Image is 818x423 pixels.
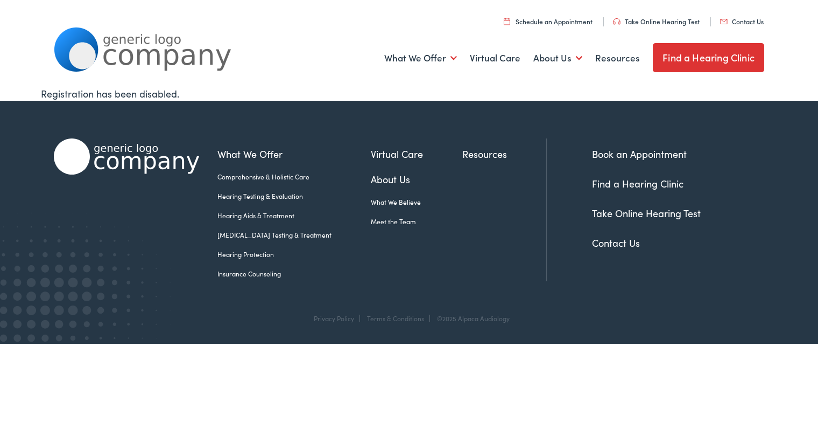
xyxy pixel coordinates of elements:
[217,191,371,201] a: Hearing Testing & Evaluation
[613,18,620,25] img: utility icon
[653,43,764,72] a: Find a Hearing Clinic
[592,206,701,220] a: Take Online Hearing Test
[462,147,546,161] a: Resources
[371,197,462,207] a: What We Believe
[720,17,764,26] a: Contact Us
[217,172,371,182] a: Comprehensive & Holistic Care
[533,38,582,78] a: About Us
[217,269,371,279] a: Insurance Counseling
[595,38,640,78] a: Resources
[217,211,371,220] a: Hearing Aids & Treatment
[217,230,371,240] a: [MEDICAL_DATA] Testing & Treatment
[384,38,457,78] a: What We Offer
[314,314,354,323] a: Privacy Policy
[470,38,520,78] a: Virtual Care
[592,177,683,190] a: Find a Hearing Clinic
[217,147,371,161] a: What We Offer
[592,147,687,161] a: Book an Appointment
[432,315,510,322] div: ©2025 Alpaca Audiology
[504,18,510,25] img: utility icon
[720,19,728,24] img: utility icon
[367,314,424,323] a: Terms & Conditions
[613,17,700,26] a: Take Online Hearing Test
[371,147,462,161] a: Virtual Care
[54,138,199,175] img: Alpaca Audiology
[41,86,777,101] div: Registration has been disabled.
[371,217,462,226] a: Meet the Team
[504,17,593,26] a: Schedule an Appointment
[592,236,640,249] a: Contact Us
[371,172,462,186] a: About Us
[217,249,371,259] a: Hearing Protection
